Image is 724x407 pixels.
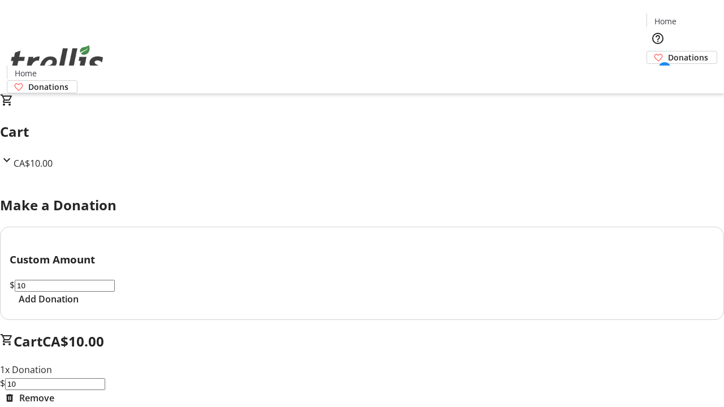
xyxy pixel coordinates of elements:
a: Home [7,67,44,79]
a: Home [647,15,683,27]
span: $ [10,279,15,291]
input: Donation Amount [5,378,105,390]
a: Donations [7,80,77,93]
button: Add Donation [10,292,88,306]
span: CA$10.00 [14,157,53,170]
a: Donations [647,51,717,64]
span: Remove [19,391,54,405]
span: Home [654,15,676,27]
button: Help [647,27,669,50]
span: Donations [668,51,708,63]
span: Add Donation [19,292,79,306]
h3: Custom Amount [10,252,714,267]
input: Donation Amount [15,280,115,292]
span: CA$10.00 [42,332,104,350]
img: Orient E2E Organization HbR5I4aET0's Logo [7,33,107,89]
span: Donations [28,81,68,93]
button: Cart [647,64,669,86]
span: Home [15,67,37,79]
